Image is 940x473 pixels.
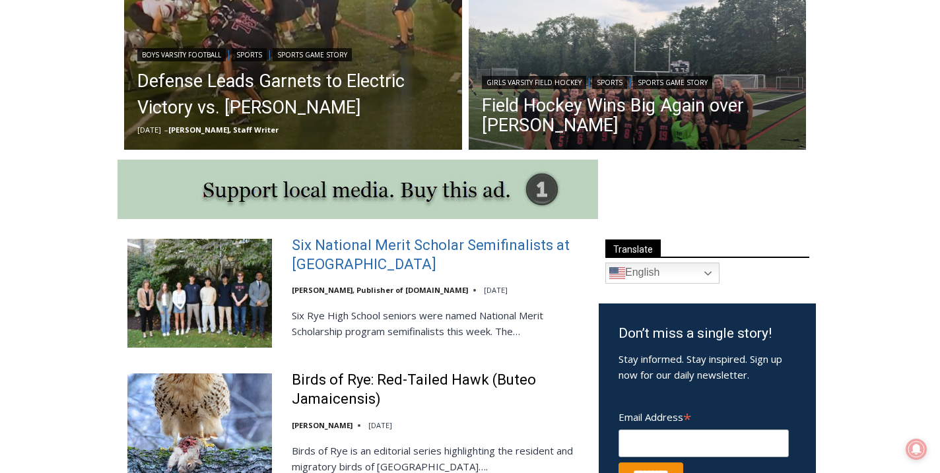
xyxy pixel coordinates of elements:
[333,1,624,128] div: "I learned about the history of a place I’d honestly never considered even as a resident of [GEOG...
[117,160,598,219] img: support local media, buy this ad
[154,111,160,125] div: 6
[345,131,612,161] span: Intern @ [DOMAIN_NAME]
[273,48,352,61] a: Sports Game Story
[292,285,468,295] a: [PERSON_NAME], Publisher of [DOMAIN_NAME]
[1,131,197,164] a: [PERSON_NAME] Read Sanctuary Fall Fest: [DATE]
[318,128,640,164] a: Intern @ [DOMAIN_NAME]
[168,125,279,135] a: [PERSON_NAME], Staff Writer
[484,285,508,295] time: [DATE]
[292,307,582,339] p: Six Rye High School seniors were named National Merit Scholarship program semifinalists this week...
[137,125,161,135] time: [DATE]
[232,48,267,61] a: Sports
[4,136,129,186] span: Open Tues. - Sun. [PHONE_NUMBER]
[619,404,789,427] label: Email Address
[137,46,449,61] div: | |
[148,111,151,125] div: /
[137,68,449,121] a: Defense Leads Garnets to Electric Victory vs. [PERSON_NAME]
[592,76,627,89] a: Sports
[11,133,176,163] h4: [PERSON_NAME] Read Sanctuary Fall Fest: [DATE]
[482,96,793,135] a: Field Hockey Wins Big Again over [PERSON_NAME]
[633,76,712,89] a: Sports Game Story
[136,82,194,158] div: Located at [STREET_ADDRESS][PERSON_NAME]
[139,39,177,108] div: Live Music
[482,76,586,89] a: Girls Varsity Field Hockey
[605,239,661,257] span: Translate
[609,265,625,281] img: en
[292,236,582,274] a: Six National Merit Scholar Semifinalists at [GEOGRAPHIC_DATA]
[137,48,226,61] a: Boys Varsity Football
[619,351,796,383] p: Stay informed. Stay inspired. Sign up now for our daily newsletter.
[619,323,796,344] h3: Don’t miss a single story!
[605,263,720,284] a: English
[164,125,168,135] span: –
[482,73,793,89] div: | |
[292,420,352,430] a: [PERSON_NAME]
[1,133,133,164] a: Open Tues. - Sun. [PHONE_NUMBER]
[139,111,145,125] div: 4
[292,371,582,408] a: Birds of Rye: Red-Tailed Hawk (Buteo Jamaicensis)
[368,420,392,430] time: [DATE]
[127,239,272,347] img: Six National Merit Scholar Semifinalists at Rye High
